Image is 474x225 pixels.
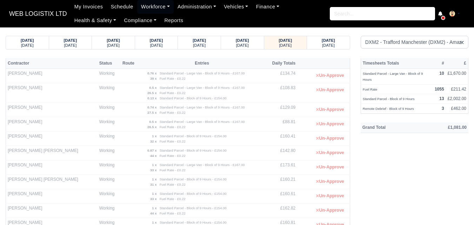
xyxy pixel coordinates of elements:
[6,175,98,189] td: [PERSON_NAME] [PERSON_NAME]
[121,58,140,68] th: Route
[193,38,206,42] strong: [DATE]
[147,96,157,100] strong: 0.13 x
[264,83,297,103] td: £108.83
[147,125,157,129] strong: 26.5 x
[236,38,249,42] strong: [DATE]
[312,191,348,201] button: Un-Approve
[71,14,120,27] a: Health & Safety
[439,191,474,225] div: Chat Widget
[264,132,297,146] td: £160.41
[140,58,264,68] th: Entries
[160,183,186,186] small: Fuel Rate - £0.22
[439,71,444,76] strong: 10
[98,175,121,189] td: Working
[160,211,186,215] small: Fuel Rate - £0.22
[160,71,245,75] small: Standard Parcel - Large Van - Block of 9 Hours - £167.00
[264,189,297,204] td: £160.61
[446,69,468,85] td: £1,670.00
[64,38,77,42] strong: [DATE]
[98,132,121,146] td: Working
[446,58,468,68] th: £
[160,120,245,124] small: Standard Parcel - Large Van - Block of 9 Hours - £167.00
[312,119,348,129] button: Un-Approve
[264,69,297,83] td: £134.74
[312,133,348,144] button: Un-Approve
[152,192,156,196] strong: 1 x
[160,197,186,201] small: Fuel Rate - £0.22
[147,91,157,95] strong: 26.5 x
[322,43,335,47] small: [DATE]
[98,204,121,218] td: Working
[98,160,121,175] td: Working
[98,83,121,103] td: Working
[193,43,206,47] small: [DATE]
[312,162,348,172] button: Un-Approve
[21,43,34,47] small: [DATE]
[160,192,227,196] small: Standard Parcel - Block of 9 Hours - £154.00
[160,163,245,167] small: Standard Parcel - Large Van - Block of 9 Hours - £167.00
[160,77,186,80] small: Fuel Rate - £0.22
[152,163,156,167] strong: 1 x
[160,91,186,95] small: Fuel Rate - £0.22
[264,117,297,132] td: £88.81
[264,160,297,175] td: £173.61
[160,177,227,181] small: Standard Parcel - Block of 9 Hours - £154.00
[150,139,157,143] strong: 32 x
[446,104,468,114] td: £462.00
[150,38,163,42] strong: [DATE]
[279,43,292,47] small: [DATE]
[152,134,156,138] strong: 1 x
[98,189,121,204] td: Working
[150,168,157,172] strong: 33 x
[6,7,71,21] span: WEB LOGISTIX LTD
[160,134,227,138] small: Standard Parcel - Block of 9 Hours - £154.00
[150,77,157,80] strong: 39 x
[264,146,297,160] td: £142.80
[107,38,120,42] strong: [DATE]
[312,85,348,95] button: Un-Approve
[98,146,121,160] td: Working
[312,105,348,115] button: Un-Approve
[160,206,227,210] small: Standard Parcel - Block of 9 Hours - £154.00
[312,177,348,187] button: Un-Approve
[160,105,245,109] small: Standard Parcel - Large Van - Block of 9 Hours - £167.00
[279,38,292,42] strong: [DATE]
[160,139,186,143] small: Fuel Rate - £0.22
[150,154,157,158] strong: 44 x
[361,123,420,133] th: Grand Total
[312,205,348,216] button: Un-Approve
[6,146,98,160] td: [PERSON_NAME] [PERSON_NAME]
[264,204,297,218] td: £162.82
[6,204,98,218] td: [PERSON_NAME]
[420,123,468,133] th: £1,081.00
[6,58,98,68] th: Contractor
[160,111,186,114] small: Fuel Rate - £0.22
[330,7,435,20] input: Search...
[363,72,423,81] small: Standard Parcel - Large Van - Block of 9 Hours
[322,38,335,42] strong: [DATE]
[147,111,157,114] strong: 27.5 x
[446,94,468,104] td: £2,002.00
[160,148,227,152] small: Standard Parcel - Block of 9 Hours - £154.00
[160,96,227,100] small: Standard Parcel - Block of 9 Hours - £154.00
[442,106,444,111] strong: 3
[107,43,120,47] small: [DATE]
[6,83,98,103] td: [PERSON_NAME]
[160,220,227,224] small: Standard Parcel - Block of 9 Hours - £154.00
[147,148,157,152] strong: 0.87 x
[6,189,98,204] td: [PERSON_NAME]
[435,87,444,92] strong: 1055
[6,117,98,132] td: [PERSON_NAME]
[312,71,348,81] button: Un-Approve
[6,103,98,117] td: [PERSON_NAME]
[6,160,98,175] td: [PERSON_NAME]
[120,14,160,27] a: Compliance
[363,97,415,101] small: Standard Parcel - Block of 9 Hours
[147,105,157,109] strong: 0.74 x
[160,168,186,172] small: Fuel Rate - £0.22
[439,96,444,101] strong: 13
[264,103,297,117] td: £129.09
[98,103,121,117] td: Working
[160,86,245,90] small: Standard Parcel - Large Van - Block of 9 Hours - £167.00
[361,58,433,68] th: Timesheets Totals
